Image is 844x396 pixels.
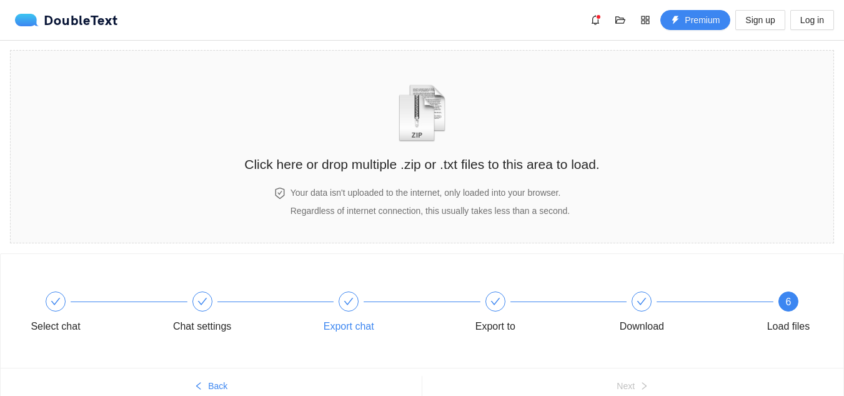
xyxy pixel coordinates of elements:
[790,10,834,30] button: Log in
[197,297,207,307] span: check
[1,376,422,396] button: leftBack
[685,13,720,27] span: Premium
[31,317,80,337] div: Select chat
[194,382,203,392] span: left
[166,292,313,337] div: Chat settings
[274,188,285,199] span: safety-certificate
[620,317,664,337] div: Download
[324,317,374,337] div: Export chat
[344,297,354,307] span: check
[51,297,61,307] span: check
[636,15,655,25] span: appstore
[15,14,44,26] img: logo
[173,317,231,337] div: Chat settings
[786,297,792,307] span: 6
[635,10,655,30] button: appstore
[422,376,844,396] button: Nextright
[490,297,500,307] span: check
[290,206,570,216] span: Regardless of internet connection, this usually takes less than a second.
[660,10,730,30] button: thunderboltPremium
[312,292,459,337] div: Export chat
[290,186,570,200] h4: Your data isn't uploaded to the internet, only loaded into your browser.
[637,297,647,307] span: check
[585,10,605,30] button: bell
[605,292,752,337] div: Download
[752,292,825,337] div: 6Load files
[767,317,810,337] div: Load files
[208,379,227,393] span: Back
[800,13,824,27] span: Log in
[610,10,630,30] button: folder-open
[19,292,166,337] div: Select chat
[611,15,630,25] span: folder-open
[459,292,606,337] div: Export to
[671,16,680,26] span: thunderbolt
[15,14,118,26] a: logoDoubleText
[244,154,599,175] h2: Click here or drop multiple .zip or .txt files to this area to load.
[15,14,118,26] div: DoubleText
[475,317,515,337] div: Export to
[735,10,785,30] button: Sign up
[586,15,605,25] span: bell
[745,13,775,27] span: Sign up
[393,84,451,142] img: zipOrTextIcon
